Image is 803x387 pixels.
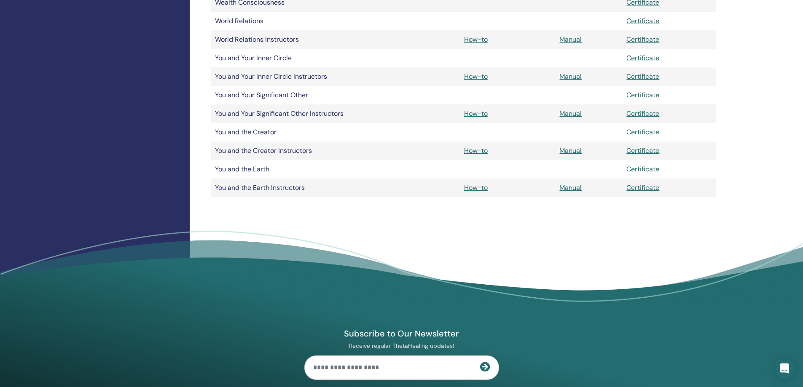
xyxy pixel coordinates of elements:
h4: Subscribe to Our Newsletter [304,328,499,339]
td: You and Your Inner Circle [211,49,363,67]
td: You and the Creator [211,123,363,141]
a: Manual [559,109,582,118]
a: How-to [464,109,488,118]
div: Open Intercom Messenger [774,358,795,379]
p: Receive regular ThetaHealing updates! [304,342,499,350]
td: You and the Creator Instructors [211,141,363,160]
a: Certificate [626,165,659,173]
a: Manual [559,183,582,192]
a: Manual [559,35,582,44]
td: World Relations [211,12,363,30]
a: Certificate [626,109,659,118]
a: Certificate [626,91,659,99]
td: World Relations Instructors [211,30,363,49]
a: Certificate [626,72,659,81]
td: You and the Earth Instructors [211,179,363,197]
a: Certificate [626,53,659,62]
a: Certificate [626,128,659,136]
a: How-to [464,35,488,44]
a: Certificate [626,146,659,155]
td: You and Your Significant Other [211,86,363,104]
a: How-to [464,72,488,81]
a: How-to [464,146,488,155]
td: You and Your Significant Other Instructors [211,104,363,123]
a: Certificate [626,16,659,25]
a: Manual [559,146,582,155]
a: Certificate [626,183,659,192]
a: Manual [559,72,582,81]
a: How-to [464,183,488,192]
a: Certificate [626,35,659,44]
td: You and the Earth [211,160,363,179]
td: You and Your Inner Circle Instructors [211,67,363,86]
